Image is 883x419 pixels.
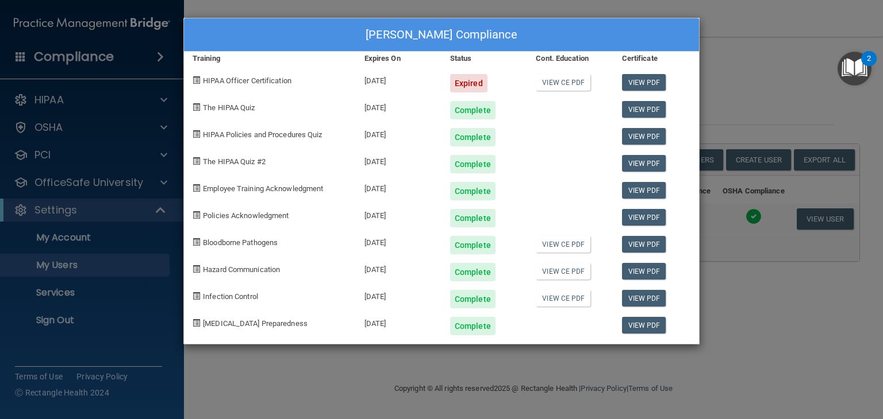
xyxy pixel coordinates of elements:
[536,74,590,91] a: View CE PDF
[184,18,699,52] div: [PERSON_NAME] Compliance
[622,317,666,333] a: View PDF
[838,52,872,86] button: Open Resource Center, 2 new notifications
[450,236,496,254] div: Complete
[450,155,496,173] div: Complete
[356,308,441,335] div: [DATE]
[356,227,441,254] div: [DATE]
[356,92,441,119] div: [DATE]
[536,263,590,280] a: View CE PDF
[356,173,441,200] div: [DATE]
[203,238,278,247] span: Bloodborne Pathogens
[441,52,527,65] div: Status
[450,209,496,227] div: Complete
[622,101,666,118] a: View PDF
[203,130,322,139] span: HIPAA Policies and Procedures Quiz
[356,254,441,281] div: [DATE]
[184,52,356,65] div: Training
[203,292,258,301] span: Infection Control
[622,236,666,253] a: View PDF
[527,52,613,65] div: Cont. Education
[450,128,496,146] div: Complete
[356,52,441,65] div: Expires On
[450,74,487,92] div: Expired
[613,52,699,65] div: Certificate
[203,157,266,166] span: The HIPAA Quiz #2
[867,59,871,73] div: 2
[203,265,280,274] span: Hazard Communication
[203,319,308,328] span: [MEDICAL_DATA] Preparedness
[356,119,441,146] div: [DATE]
[622,182,666,199] a: View PDF
[450,290,496,308] div: Complete
[356,146,441,173] div: [DATE]
[622,74,666,91] a: View PDF
[203,103,255,112] span: The HIPAA Quiz
[203,184,323,193] span: Employee Training Acknowledgment
[622,263,666,280] a: View PDF
[622,209,666,226] a: View PDF
[622,290,666,307] a: View PDF
[356,281,441,308] div: [DATE]
[622,128,666,145] a: View PDF
[356,65,441,92] div: [DATE]
[203,76,291,85] span: HIPAA Officer Certification
[450,263,496,281] div: Complete
[685,344,869,389] iframe: Drift Widget Chat Controller
[450,101,496,119] div: Complete
[536,236,590,253] a: View CE PDF
[536,290,590,307] a: View CE PDF
[622,155,666,172] a: View PDF
[450,182,496,200] div: Complete
[356,200,441,227] div: [DATE]
[450,317,496,335] div: Complete
[203,211,289,220] span: Policies Acknowledgment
